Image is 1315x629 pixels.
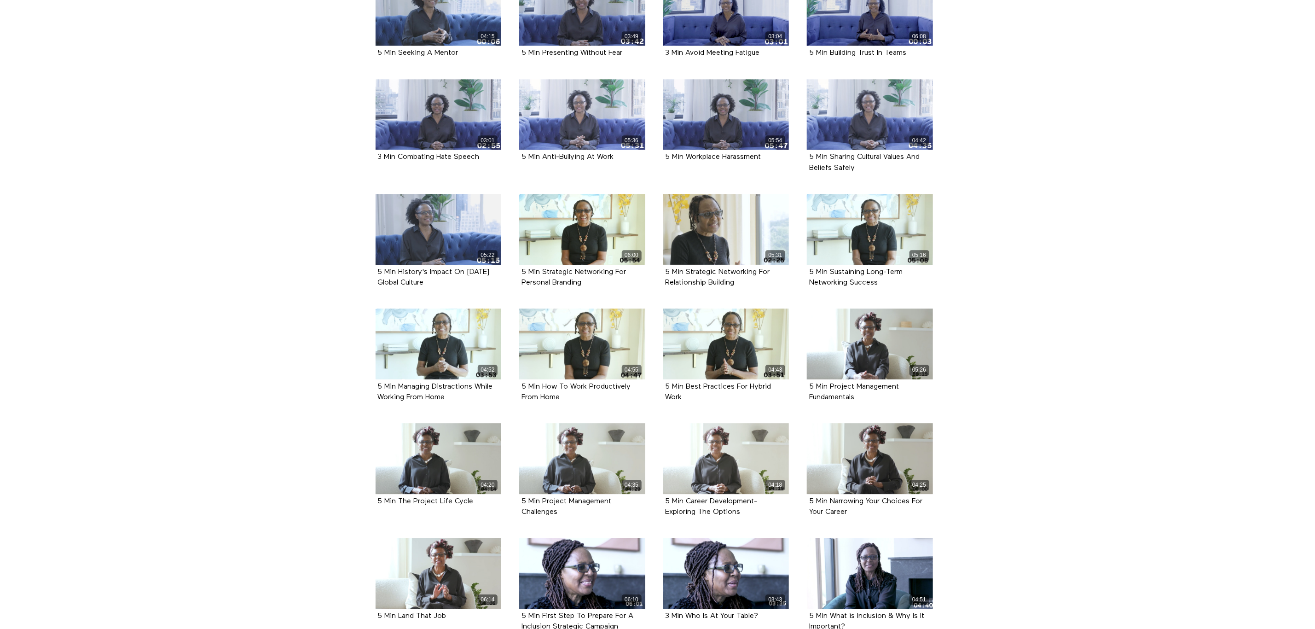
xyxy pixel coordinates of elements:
[478,31,498,42] div: 04:15
[622,250,642,261] div: 06:00
[622,480,642,490] div: 04:35
[378,153,480,160] a: 3 Min Combating Hate Speech
[809,498,922,516] strong: 5 Min Narrowing Your Choices For Your Career
[378,153,480,161] strong: 3 Min Combating Hate Speech
[909,135,929,146] div: 04:42
[666,268,770,286] a: 5 Min Strategic Networking For Relationship Building
[378,498,474,505] a: 5 Min The Project Life Cycle
[521,383,631,401] strong: 5 Min How To Work Productively From Home
[809,383,899,401] a: 5 Min Project Management Fundamentals
[809,498,922,515] a: 5 Min Narrowing Your Choices For Your Career
[663,309,789,379] a: 5 Min Best Practices For Hybrid Work 04:43
[376,309,502,379] a: 5 Min Managing Distractions While Working From Home 04:52
[666,383,771,401] strong: 5 Min Best Practices For Hybrid Work
[376,423,502,494] a: 5 Min The Project Life Cycle 04:20
[666,153,761,160] a: 5 Min Workplace Harassment
[519,194,645,265] a: 5 Min Strategic Networking For Personal Branding 06:00
[809,268,903,286] a: 5 Min Sustaining Long-Term Networking Success
[666,612,759,620] strong: 3 Min Who Is At Your Table?
[666,49,760,56] a: 3 Min Avoid Meeting Fatigue
[478,135,498,146] div: 03:01
[521,153,614,161] strong: 5 Min Anti-Bullying At Work
[666,498,758,515] a: 5 Min Career Development- Exploring The Options
[622,365,642,375] div: 04:55
[519,309,645,379] a: 5 Min How To Work Productively From Home 04:55
[666,383,771,401] a: 5 Min Best Practices For Hybrid Work
[666,153,761,161] strong: 5 Min Workplace Harassment
[519,538,645,609] a: 5 Min First Step To Prepare For A Inclusion Strategic Campaign 06:10
[807,538,933,609] a: 5 Min What is Inclusion & Why Is It Important? 04:51
[765,594,785,605] div: 03:43
[909,365,929,375] div: 05:26
[765,31,785,42] div: 03:04
[378,268,490,286] strong: 5 Min History's Impact On Today's Global Culture
[378,49,458,57] strong: 5 Min Seeking A Mentor
[765,250,785,261] div: 05:31
[521,268,626,286] a: 5 Min Strategic Networking For Personal Branding
[909,250,929,261] div: 05:16
[376,538,502,609] a: 5 Min Land That Job 06:14
[478,480,498,490] div: 04:20
[378,49,458,56] a: 5 Min Seeking A Mentor
[376,194,502,265] a: 5 Min History's Impact On Today's Global Culture 05:22
[666,49,760,57] strong: 3 Min Avoid Meeting Fatigue
[378,268,490,286] a: 5 Min History's Impact On [DATE] Global Culture
[663,194,789,265] a: 5 Min Strategic Networking For Relationship Building 05:31
[521,498,611,516] strong: 5 Min Project Management Challenges
[622,135,642,146] div: 05:36
[666,498,758,516] strong: 5 Min Career Development- Exploring The Options
[809,49,906,56] a: 5 Min Building Trust In Teams
[521,49,622,56] a: 5 Min Presenting Without Fear
[622,594,642,605] div: 06:10
[376,79,502,150] a: 3 Min Combating Hate Speech 03:01
[378,612,446,619] a: 5 Min Land That Job
[807,194,933,265] a: 5 Min Sustaining Long-Term Networking Success 05:16
[663,423,789,494] a: 5 Min Career Development- Exploring The Options 04:18
[519,423,645,494] a: 5 Min Project Management Challenges 04:35
[807,309,933,379] a: 5 Min Project Management Fundamentals 05:26
[809,49,906,57] strong: 5 Min Building Trust In Teams
[478,250,498,261] div: 05:22
[521,49,622,57] strong: 5 Min Presenting Without Fear
[807,79,933,150] a: 5 Min Sharing Cultural Values And Beliefs Safely 04:42
[765,135,785,146] div: 05:54
[663,79,789,150] a: 5 Min Workplace Harassment 05:54
[909,480,929,490] div: 04:25
[519,79,645,150] a: 5 Min Anti-Bullying At Work 05:36
[521,153,614,160] a: 5 Min Anti-Bullying At Work
[807,423,933,494] a: 5 Min Narrowing Your Choices For Your Career 04:25
[622,31,642,42] div: 03:49
[663,538,789,609] a: 3 Min Who Is At Your Table? 03:43
[521,383,631,401] a: 5 Min How To Work Productively From Home
[809,153,920,171] a: 5 Min Sharing Cultural Values And Beliefs Safely
[809,383,899,401] strong: 5 Min Project Management Fundamentals
[478,365,498,375] div: 04:52
[478,594,498,605] div: 06:14
[521,498,611,515] a: 5 Min Project Management Challenges
[909,594,929,605] div: 04:51
[378,612,446,620] strong: 5 Min Land That Job
[765,480,785,490] div: 04:18
[765,365,785,375] div: 04:43
[909,31,929,42] div: 06:08
[378,383,493,401] strong: 5 Min Managing Distractions While Working From Home
[666,612,759,619] a: 3 Min Who Is At Your Table?
[378,383,493,401] a: 5 Min Managing Distractions While Working From Home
